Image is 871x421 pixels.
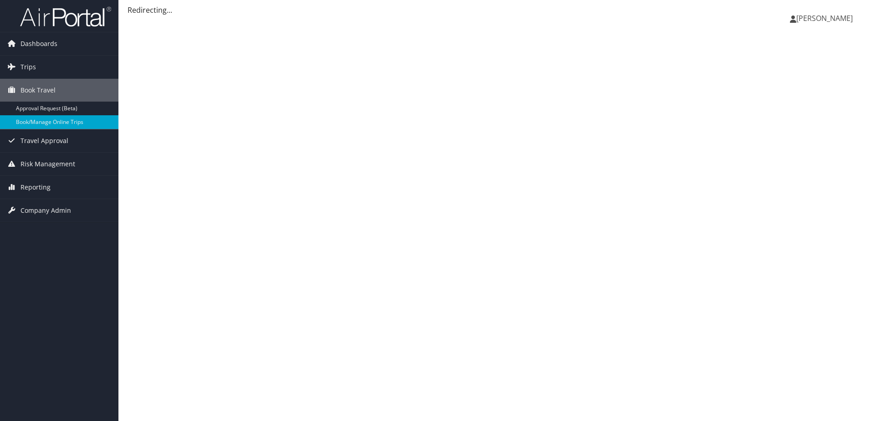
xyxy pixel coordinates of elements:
span: Company Admin [20,199,71,222]
span: Reporting [20,176,51,199]
span: [PERSON_NAME] [796,13,853,23]
span: Trips [20,56,36,78]
span: Dashboards [20,32,57,55]
span: Travel Approval [20,129,68,152]
span: Book Travel [20,79,56,102]
img: airportal-logo.png [20,6,111,27]
span: Risk Management [20,153,75,175]
a: [PERSON_NAME] [790,5,862,32]
div: Redirecting... [128,5,862,15]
